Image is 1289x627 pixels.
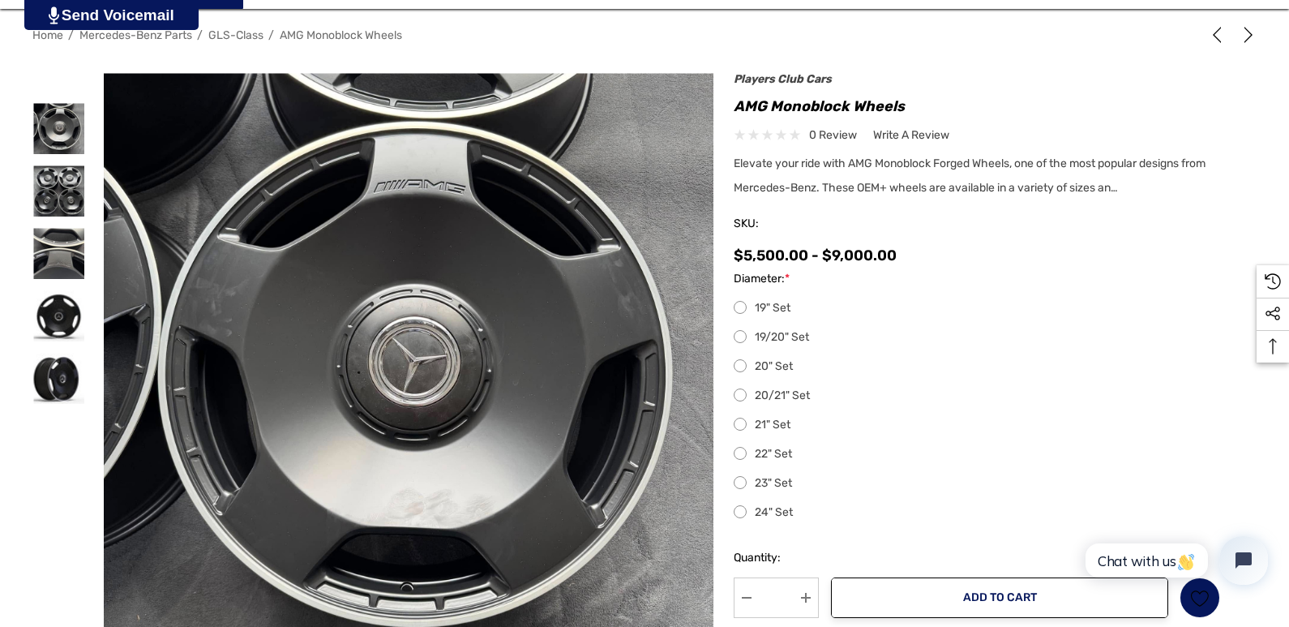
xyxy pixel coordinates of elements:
label: 24" Set [734,503,1220,522]
label: Diameter: [734,269,1220,289]
button: Add to Cart [831,578,1168,618]
h1: AMG Monoblock Wheels [734,93,1220,119]
a: Write a Review [873,125,949,145]
label: Quantity: [734,548,819,568]
span: Write a Review [873,128,949,143]
svg: Top [1257,338,1289,354]
label: 19" Set [734,298,1220,318]
label: 21" Set [734,415,1220,435]
nav: Breadcrumb [32,21,1257,49]
a: Previous [1209,27,1231,43]
a: Next [1234,27,1257,43]
a: Home [32,28,63,42]
label: 23" Set [734,474,1220,493]
span: 0 review [809,125,857,145]
svg: Social Media [1265,306,1281,322]
label: 20" Set [734,357,1220,376]
a: AMG Monoblock Wheels [280,28,402,42]
label: 22" Set [734,444,1220,464]
label: 20/21" Set [734,386,1220,406]
svg: Recently Viewed [1265,273,1281,290]
img: PjwhLS0gR2VuZXJhdG9yOiBHcmF2aXQuaW8gLS0+PHN2ZyB4bWxucz0iaHR0cDovL3d3dy53My5vcmcvMjAwMC9zdmciIHhtb... [49,6,59,24]
span: $5,500.00 - $9,000.00 [734,247,897,264]
label: 19/20" Set [734,328,1220,347]
a: GLS-Class [208,28,263,42]
a: Mercedes-Benz Parts [79,28,192,42]
span: Elevate your ride with AMG Monoblock Forged Wheels, one of the most popular designs from Mercedes... [734,157,1205,195]
img: AMG Monoblock Wheels [33,165,84,217]
span: SKU: [734,213,815,235]
img: AMG Monoblock Wheels [33,353,84,404]
iframe: Tidio Chat [1068,522,1282,599]
a: Players Club Cars [734,72,832,86]
img: AMG Monoblock Wheels [33,228,84,279]
img: AMG Monoblock Wheels [33,290,84,341]
img: AMG Monoblock Wheels [33,103,84,154]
